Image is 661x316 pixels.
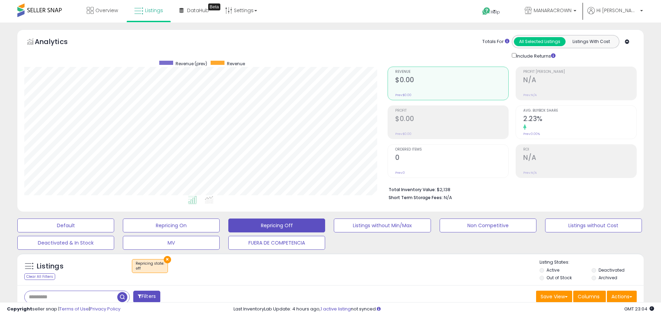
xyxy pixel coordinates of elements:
h2: N/A [523,154,636,163]
label: Out of Stock [546,275,572,281]
span: Revenue (prev) [176,61,207,67]
button: Default [17,219,114,232]
a: 1 active listing [321,306,351,312]
span: Repricing state : [136,261,164,271]
button: Listings With Cost [565,37,617,46]
h2: 0 [395,154,508,163]
span: Ordered Items [395,148,508,152]
label: Deactivated [599,267,625,273]
a: Privacy Policy [90,306,120,312]
button: Listings without Min/Max [334,219,431,232]
small: Prev: $0.00 [395,132,412,136]
span: Help [491,9,500,15]
span: N/A [444,194,452,201]
button: Columns [573,291,606,302]
span: Profit [PERSON_NAME] [523,70,636,74]
li: $2,138 [389,185,632,193]
button: Deactivated & In Stock [17,236,114,250]
h5: Analytics [35,37,81,48]
h5: Listings [37,262,63,271]
button: All Selected Listings [514,37,566,46]
small: Prev: 0 [395,171,405,175]
i: Get Help [482,7,491,16]
div: Last InventoryLab Update: 4 hours ago, not synced. [234,306,654,313]
button: FUERA DE COMPETENCIA [228,236,325,250]
strong: Copyright [7,306,32,312]
div: Tooltip anchor [208,3,220,10]
div: seller snap | | [7,306,120,313]
button: Listings without Cost [545,219,642,232]
small: Prev: N/A [523,171,537,175]
button: Non Competitive [440,219,536,232]
label: Active [546,267,559,273]
h2: 2.23% [523,115,636,124]
b: Total Inventory Value: [389,187,436,193]
span: Profit [395,109,508,113]
button: Actions [607,291,637,302]
span: DataHub [187,7,209,14]
span: 2025-09-7 23:04 GMT [624,306,654,312]
div: off [136,266,164,271]
div: Totals For [482,39,509,45]
div: Include Returns [507,52,564,60]
span: Listings [145,7,163,14]
button: Repricing On [123,219,220,232]
span: Columns [578,293,600,300]
a: Terms of Use [59,306,89,312]
small: Prev: N/A [523,93,537,97]
button: Filters [133,291,160,303]
label: Archived [599,275,617,281]
span: Avg. Buybox Share [523,109,636,113]
span: Overview [95,7,118,14]
button: × [164,256,171,263]
a: Help [477,2,514,23]
span: Revenue [227,61,245,67]
h2: $0.00 [395,115,508,124]
button: Save View [536,291,572,302]
span: MANARACROWN [534,7,571,14]
span: Hi [PERSON_NAME] [596,7,638,14]
button: Repricing Off [228,219,325,232]
button: MV [123,236,220,250]
h2: N/A [523,76,636,85]
small: Prev: $0.00 [395,93,412,97]
span: ROI [523,148,636,152]
b: Short Term Storage Fees: [389,195,443,200]
a: Hi [PERSON_NAME] [587,7,643,23]
div: Clear All Filters [24,273,55,280]
p: Listing States: [540,259,644,266]
small: Prev: 0.00% [523,132,540,136]
h2: $0.00 [395,76,508,85]
span: Revenue [395,70,508,74]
